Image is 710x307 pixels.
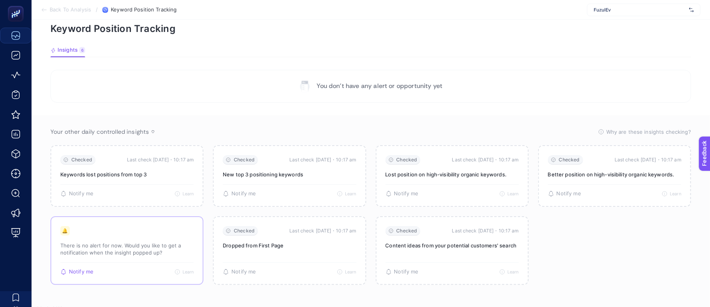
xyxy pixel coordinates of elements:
[615,156,681,164] time: Last check [DATE]・10:17 am
[175,269,194,275] button: Learn
[397,157,417,163] span: Checked
[557,191,581,197] span: Notify me
[386,269,419,275] button: Notify me
[670,191,681,197] span: Learn
[289,227,356,235] time: Last check [DATE]・10:17 am
[452,156,519,164] time: Last check [DATE]・10:17 am
[231,269,256,275] span: Notify me
[394,269,419,275] span: Notify me
[507,191,519,197] span: Learn
[337,191,356,197] button: Learn
[223,269,256,275] button: Notify me
[234,228,255,234] span: Checked
[50,128,149,136] span: Your other daily controlled insights
[60,226,70,236] div: 🔔
[499,191,519,197] button: Learn
[69,269,93,275] span: Notify me
[5,2,30,9] span: Feedback
[289,156,356,164] time: Last check [DATE]・10:17 am
[662,191,681,197] button: Learn
[69,191,93,197] span: Notify me
[111,7,177,13] span: Keyword Position Tracking
[386,242,519,249] p: Content ideas from your potential customers' search
[58,47,78,53] span: Insights
[183,269,194,275] span: Learn
[317,81,443,91] p: You don’t have any alert or opportunity yet
[548,171,681,178] p: Better position on high-visibility organic keywords.
[231,191,256,197] span: Notify me
[386,171,519,178] p: Lost position on high-visibility organic keywords.
[96,6,98,13] span: /
[60,171,194,178] p: Keywords lost positions from top 3
[60,269,93,275] button: Notify me
[175,191,194,197] button: Learn
[50,145,691,285] section: Passive Insight Packages
[60,242,194,256] p: There is no alert for now. Would you like to get a notification when the insight popped up?
[548,191,581,197] button: Notify me
[606,128,691,136] span: Why are these insights checking?
[79,47,85,53] div: 6
[689,6,694,14] img: svg%3e
[394,191,419,197] span: Notify me
[223,171,356,178] p: New top 3 positioning keywords
[559,157,580,163] span: Checked
[499,269,519,275] button: Learn
[386,191,419,197] button: Notify me
[223,191,256,197] button: Notify me
[71,157,92,163] span: Checked
[397,228,417,234] span: Checked
[507,269,519,275] span: Learn
[234,157,255,163] span: Checked
[127,156,194,164] time: Last check [DATE]・10:17 am
[594,7,686,13] span: FuzulEv
[337,269,356,275] button: Learn
[345,191,356,197] span: Learn
[223,242,356,249] p: Dropped from First Page
[452,227,519,235] time: Last check [DATE]・10:17 am
[50,7,91,13] span: Back To Analysis
[50,23,691,34] p: Keyword Position Tracking
[60,191,93,197] button: Notify me
[183,191,194,197] span: Learn
[345,269,356,275] span: Learn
